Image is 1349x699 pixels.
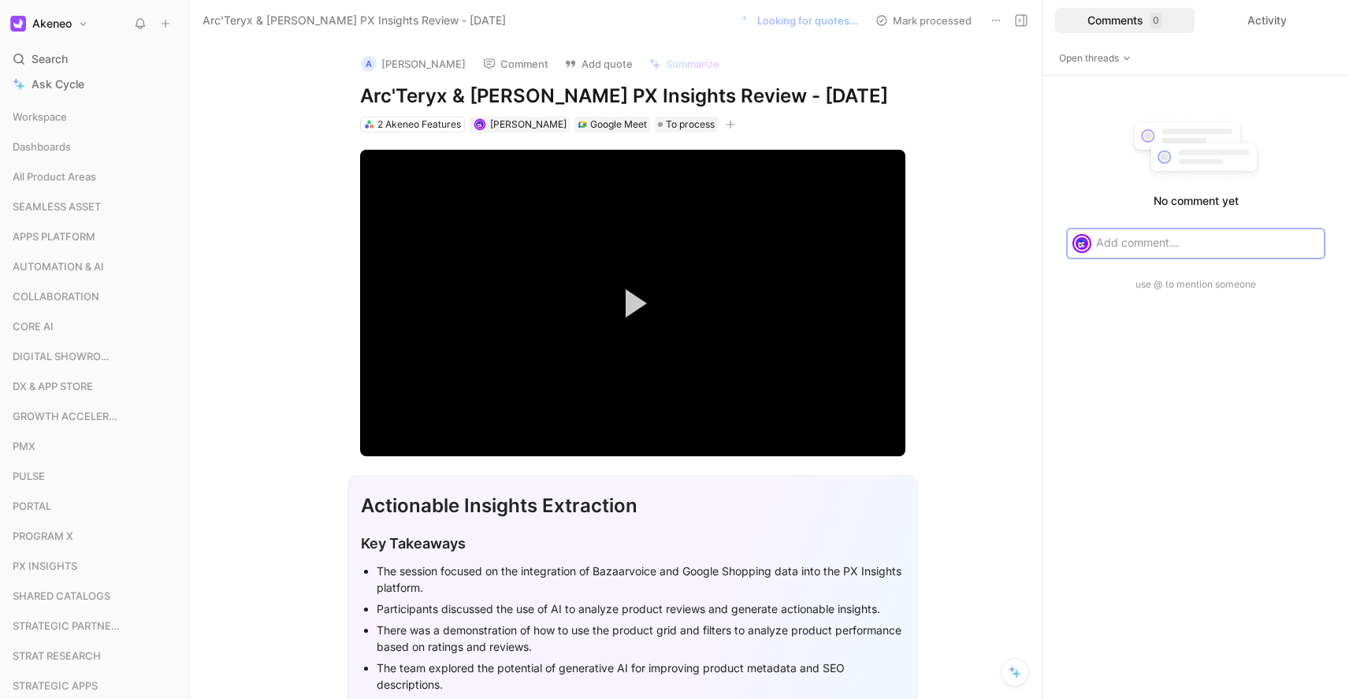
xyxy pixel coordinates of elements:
div: Comments0 [1055,8,1195,33]
div: STRAT RESEARCH [6,644,183,672]
span: PORTAL [13,498,51,514]
div: CORE AI [6,314,183,343]
button: A[PERSON_NAME] [354,52,473,76]
div: COLLABORATION [6,284,183,308]
div: STRAT RESEARCH [6,644,183,667]
div: APPS PLATFORM [6,225,183,248]
div: DIGITAL SHOWROOM [6,344,183,373]
span: All Product Areas [13,169,96,184]
div: 2 Akeneo Features [377,117,461,132]
h1: Arc'Teryx & [PERSON_NAME] PX Insights Review - [DATE] [360,84,905,109]
span: PMX [13,438,35,454]
div: Dashboards [6,135,183,163]
div: GROWTH ACCELERATION [6,404,183,433]
span: CORE AI [13,318,54,334]
div: APPS PLATFORM [6,225,183,253]
span: Workspace [13,109,67,125]
div: There was a demonstration of how to use the product grid and filters to analyze product performan... [377,622,905,655]
span: SEAMLESS ASSET [13,199,101,214]
span: Search [32,50,68,69]
span: DIGITAL SHOWROOM [13,348,117,364]
span: STRAT RESEARCH [13,648,101,664]
span: [PERSON_NAME] [490,118,567,130]
div: Key Takeaways [361,533,905,554]
div: use @ to mention someone [1055,277,1336,292]
div: DIGITAL SHOWROOM [6,344,183,368]
a: Ask Cycle [6,73,183,96]
div: DX & APP STORE [6,374,183,403]
div: PULSE [6,464,183,493]
div: AUTOMATION & AI [6,255,183,283]
div: Video Player [360,150,905,456]
div: PX INSIGHTS [6,554,183,578]
span: COLLABORATION [13,288,99,304]
span: Dashboards [13,139,71,154]
button: Open threads [1055,50,1135,66]
button: Play Video [597,268,668,339]
img: Akeneo [10,16,26,32]
div: The session focused on the integration of Bazaarvoice and Google Shopping data into the PX Insigh... [377,563,905,596]
div: PULSE [6,464,183,488]
img: avatar [476,121,485,129]
img: empty-comments [1123,113,1269,186]
span: DX & APP STORE [13,378,93,394]
span: PROGRAM X [13,528,73,544]
div: PX INSIGHTS [6,554,183,582]
button: Comment [476,53,556,75]
div: Participants discussed the use of AI to analyze product reviews and generate actionable insights. [377,600,905,617]
div: PROGRAM X [6,524,183,552]
span: PX INSIGHTS [13,558,77,574]
span: To process [666,117,715,132]
div: Dashboards [6,135,183,158]
p: No comment yet [1055,191,1336,210]
span: SHARED CATALOGS [13,588,110,604]
span: Ask Cycle [32,75,84,94]
div: STRATEGIC APPS [6,674,183,697]
div: Google Meet [590,117,647,132]
span: AUTOMATION & AI [13,258,104,274]
span: Summarize [666,57,719,71]
span: PULSE [13,468,45,484]
span: STRATEGIC APPS [13,678,98,693]
div: Search [6,47,183,71]
div: AUTOMATION & AI [6,255,183,278]
div: PMX [6,434,183,458]
div: PORTAL [6,494,183,522]
div: The team explored the potential of generative AI for improving product metadata and SEO descripti... [377,660,905,693]
button: Summarize [641,53,727,75]
div: SHARED CATALOGS [6,584,183,608]
div: PROGRAM X [6,524,183,548]
span: STRATEGIC PARTNERSHIP [13,618,122,634]
div: 0 [1150,13,1162,28]
div: To process [655,117,718,132]
div: Actionable Insights Extraction [361,492,905,520]
span: GROWTH ACCELERATION [13,408,121,424]
h1: Akeneo [32,17,72,31]
span: Open threads [1059,50,1132,66]
div: SHARED CATALOGS [6,584,183,612]
div: SEAMLESS ASSET [6,195,183,218]
button: Add quote [557,53,640,75]
img: avatar [1074,236,1090,251]
button: AkeneoAkeneo [6,13,92,35]
span: APPS PLATFORM [13,229,95,244]
div: COLLABORATION [6,284,183,313]
div: Activity [1198,8,1337,33]
div: Workspace [6,105,183,128]
div: CORE AI [6,314,183,338]
div: STRATEGIC PARTNERSHIP [6,614,183,638]
div: All Product Areas [6,165,183,193]
button: Looking for quotes… [734,9,865,32]
div: All Product Areas [6,165,183,188]
div: A [361,56,377,72]
span: Arc'Teryx & [PERSON_NAME] PX Insights Review - [DATE] [203,11,506,30]
div: PMX [6,434,183,463]
div: SEAMLESS ASSET [6,195,183,223]
div: PORTAL [6,494,183,518]
div: DX & APP STORE [6,374,183,398]
div: GROWTH ACCELERATION [6,404,183,428]
div: STRATEGIC PARTNERSHIP [6,614,183,642]
button: Mark processed [868,9,979,32]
